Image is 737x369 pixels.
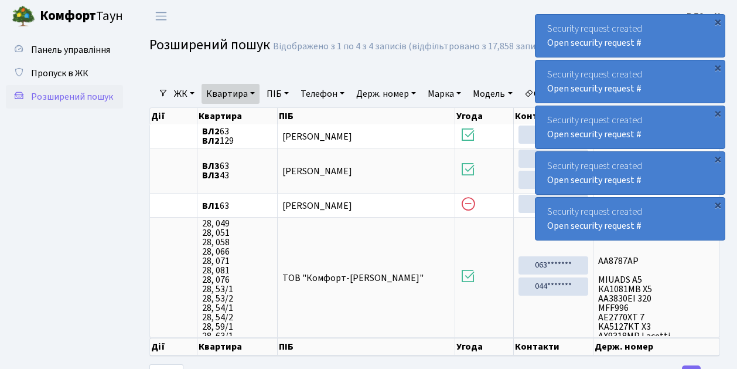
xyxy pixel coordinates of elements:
span: [PERSON_NAME] [282,165,352,178]
a: Модель [468,84,517,104]
b: ВЛ2 [202,125,220,138]
span: AP3523EK АН 0400 ОС АА8787АР MIUADS A5 КА1081МВ X5 АА3830ЕІ 320 MFF996 AE2770XT 7 KA5127KT X3 AX9... [598,219,714,336]
button: Переключити навігацію [146,6,176,26]
th: Контакти [514,338,593,356]
img: logo.png [12,5,35,28]
span: ТОВ "Комфорт-[PERSON_NAME]" [282,272,424,285]
div: × [712,62,724,73]
div: × [712,16,724,28]
a: Розширений пошук [6,85,123,109]
div: Security request created [535,106,725,148]
b: ВЛ1 [202,199,220,212]
th: Дії [150,108,197,124]
b: Комфорт [40,6,96,25]
a: Open security request # [547,128,642,141]
th: Квартира [197,338,278,356]
th: Дії [150,338,197,356]
a: Open security request # [547,36,642,49]
a: ВЛ2 -. К. [687,9,723,23]
a: Пропуск в ЖК [6,62,123,85]
span: Таун [40,6,123,26]
th: ПІБ [278,338,455,356]
span: 63 129 [202,127,272,145]
span: [PERSON_NAME] [282,130,352,143]
a: Open security request # [547,174,642,187]
span: 63 43 [202,161,272,180]
a: ПІБ [262,84,294,104]
b: ВЛ2 [202,134,220,147]
b: ВЛ3 [202,160,220,172]
span: 63 [202,201,272,211]
span: Пропуск в ЖК [31,67,88,80]
div: Security request created [535,198,725,240]
a: Open security request # [547,82,642,95]
th: Контакти [514,108,593,124]
div: Security request created [535,152,725,194]
a: Панель управління [6,38,123,62]
div: × [712,107,724,119]
a: ЖК [169,84,199,104]
a: Держ. номер [352,84,421,104]
span: Панель управління [31,43,110,56]
th: ПІБ [278,108,455,124]
a: Очистити фільтри [520,84,616,104]
div: Security request created [535,15,725,57]
div: Security request created [535,60,725,103]
th: Угода [455,338,513,356]
div: × [712,153,724,165]
span: Розширений пошук [149,35,270,55]
span: Розширений пошук [31,90,113,103]
a: Квартира [202,84,260,104]
b: ВЛ3 [202,169,220,182]
span: 28, 049 28, 051 28, 058 28, 066 28, 071 28, 081 28, 076 28, 53/1 28, 53/2 28, 54/1 28, 54/2 28, 5... [202,219,272,336]
a: Марка [423,84,466,104]
th: Квартира [197,108,278,124]
b: ВЛ2 -. К. [687,10,723,23]
div: Відображено з 1 по 4 з 4 записів (відфільтровано з 17,858 записів). [273,41,552,52]
th: Угода [455,108,513,124]
a: Open security request # [547,219,642,232]
span: [PERSON_NAME] [282,199,352,212]
a: Телефон [296,84,349,104]
th: Держ. номер [593,338,719,356]
div: × [712,199,724,211]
